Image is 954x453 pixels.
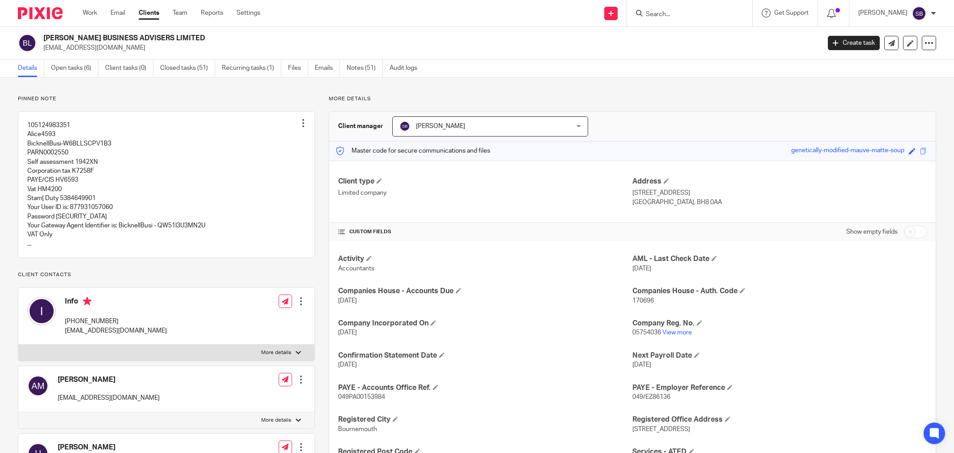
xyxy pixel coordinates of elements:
[632,426,690,432] span: [STREET_ADDRESS]
[336,146,490,155] p: Master code for secure communications and files
[338,426,377,432] span: Bournemouth
[18,34,37,52] img: svg%3E
[338,351,632,360] h4: Confirmation Statement Date
[338,383,632,393] h4: PAYE - Accounts Office Ref.
[27,297,56,325] img: svg%3E
[632,394,670,400] span: 049/EZ86136
[18,95,315,103] p: Pinned note
[632,362,651,368] span: [DATE]
[58,375,160,385] h4: [PERSON_NAME]
[315,60,340,77] a: Emails
[43,34,660,43] h2: [PERSON_NAME] BUSINESS ADVISERS LIMITED
[846,227,898,236] label: Show empty fields
[288,60,308,77] a: Files
[399,121,410,132] img: svg%3E
[416,123,465,129] span: [PERSON_NAME]
[201,9,223,17] a: Reports
[645,11,725,19] input: Search
[632,177,927,186] h4: Address
[105,60,153,77] a: Client tasks (0)
[632,286,927,296] h4: Companies House - Auth. Code
[83,9,97,17] a: Work
[338,177,632,186] h4: Client type
[261,417,291,424] p: More details
[18,271,315,278] p: Client contacts
[329,95,936,103] p: More details
[632,188,927,197] p: [STREET_ADDRESS]
[65,317,167,326] p: [PHONE_NUMBER]
[110,9,125,17] a: Email
[338,265,374,272] span: Accountants
[65,326,167,335] p: [EMAIL_ADDRESS][DOMAIN_NAME]
[58,393,160,402] p: [EMAIL_ADDRESS][DOMAIN_NAME]
[58,443,209,452] h4: [PERSON_NAME]
[27,375,49,397] img: svg%3E
[632,198,927,207] p: [GEOGRAPHIC_DATA], BH8 0AA
[237,9,260,17] a: Settings
[662,329,692,336] a: View more
[83,297,92,306] i: Primary
[338,188,632,197] p: Limited company
[43,43,814,52] p: [EMAIL_ADDRESS][DOMAIN_NAME]
[338,286,632,296] h4: Companies House - Accounts Due
[160,60,215,77] a: Closed tasks (51)
[632,265,651,272] span: [DATE]
[65,297,167,308] h4: Info
[632,298,654,304] span: 170696
[338,298,357,304] span: [DATE]
[338,362,357,368] span: [DATE]
[912,6,926,21] img: svg%3E
[18,60,44,77] a: Details
[828,36,880,50] a: Create task
[632,351,927,360] h4: Next Payroll Date
[18,7,63,19] img: Pixie
[632,415,927,424] h4: Registered Office Address
[632,254,927,264] h4: AML - Last Check Date
[791,146,904,156] div: genetically-modified-mauve-matte-soup
[261,349,291,356] p: More details
[222,60,281,77] a: Recurring tasks (1)
[173,9,187,17] a: Team
[774,10,809,16] span: Get Support
[632,383,927,393] h4: PAYE - Employer Reference
[51,60,98,77] a: Open tasks (6)
[338,122,383,131] h3: Client manager
[338,394,385,400] span: 049PA00153984
[338,254,632,264] h4: Activity
[338,415,632,424] h4: Registered City
[632,329,661,336] span: 05754036
[338,228,632,235] h4: CUSTOM FIELDS
[338,329,357,336] span: [DATE]
[347,60,383,77] a: Notes (51)
[390,60,424,77] a: Audit logs
[858,9,907,17] p: [PERSON_NAME]
[632,319,927,328] h4: Company Reg. No.
[338,319,632,328] h4: Company Incorporated On
[139,9,159,17] a: Clients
